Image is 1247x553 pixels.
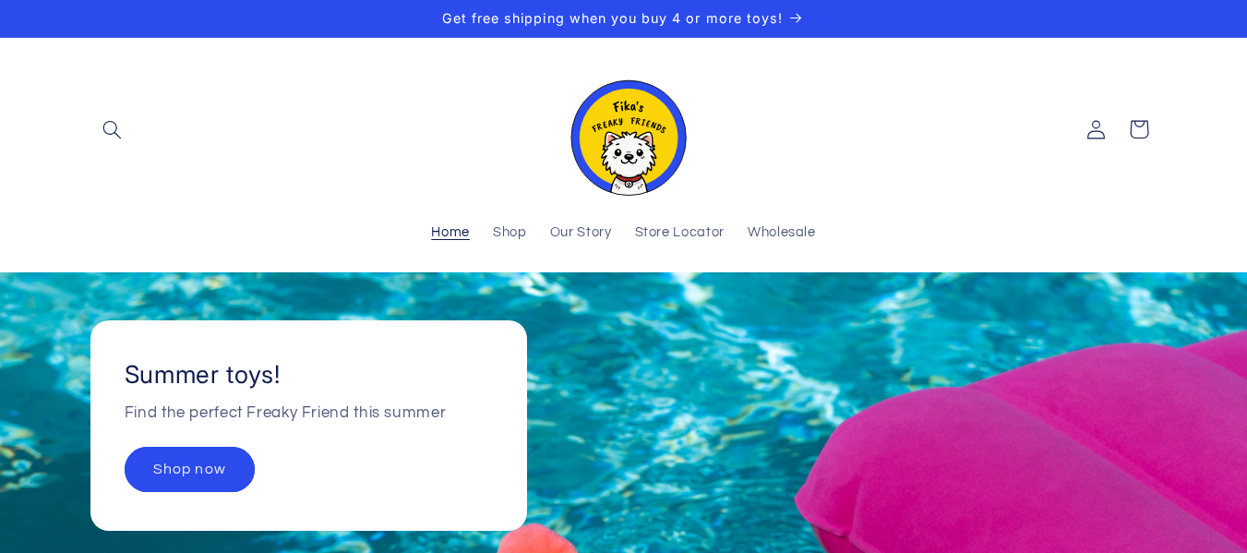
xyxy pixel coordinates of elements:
a: Fika's Freaky Friends [552,56,696,203]
span: Shop [493,224,527,242]
a: Shop now [125,447,255,492]
p: Find the perfect Freaky Friend this summer [125,401,446,428]
span: Store Locator [635,224,725,242]
a: Home [420,213,482,254]
img: Fika's Freaky Friends [559,64,689,196]
a: Shop [481,213,538,254]
span: Wholesale [748,224,816,242]
h2: Summer toys! [125,359,281,391]
a: Store Locator [623,213,736,254]
span: Our Story [550,224,612,242]
a: Our Story [538,213,623,254]
summary: Search [90,108,133,150]
span: Home [431,224,470,242]
span: Get free shipping when you buy 4 or more toys! [442,10,783,26]
a: Wholesale [736,213,827,254]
